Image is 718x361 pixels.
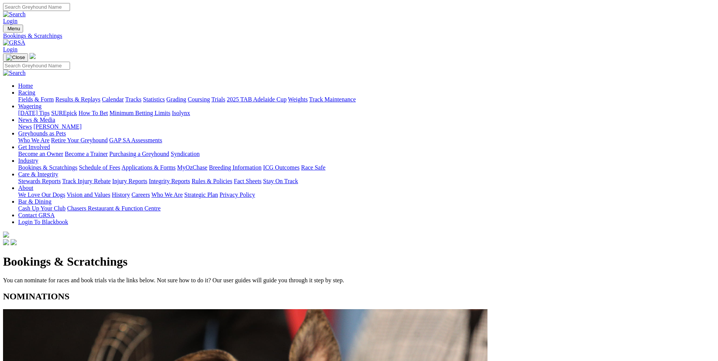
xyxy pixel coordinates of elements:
[171,151,199,157] a: Syndication
[6,54,25,61] img: Close
[18,137,50,143] a: Who We Are
[67,205,160,212] a: Chasers Restaurant & Function Centre
[51,110,77,116] a: SUREpick
[234,178,262,184] a: Fact Sheets
[309,96,356,103] a: Track Maintenance
[51,137,108,143] a: Retire Your Greyhound
[62,178,111,184] a: Track Injury Rebate
[30,53,36,59] img: logo-grsa-white.png
[18,137,715,144] div: Greyhounds as Pets
[18,123,715,130] div: News & Media
[125,96,142,103] a: Tracks
[109,151,169,157] a: Purchasing a Greyhound
[3,291,715,302] h2: NOMINATIONS
[18,123,32,130] a: News
[8,26,20,31] span: Menu
[167,96,186,103] a: Grading
[149,178,190,184] a: Integrity Reports
[112,178,147,184] a: Injury Reports
[18,157,38,164] a: Industry
[18,82,33,89] a: Home
[3,46,17,53] a: Login
[3,239,9,245] img: facebook.svg
[18,151,715,157] div: Get Involved
[18,171,58,177] a: Care & Integrity
[3,33,715,39] a: Bookings & Scratchings
[18,191,65,198] a: We Love Our Dogs
[3,70,26,76] img: Search
[263,178,298,184] a: Stay On Track
[3,277,715,284] p: You can nominate for races and book trials via the links below. Not sure how to do it? Our user g...
[131,191,150,198] a: Careers
[65,151,108,157] a: Become a Trainer
[18,96,54,103] a: Fields & Form
[18,164,77,171] a: Bookings & Scratchings
[227,96,287,103] a: 2025 TAB Adelaide Cup
[3,232,9,238] img: logo-grsa-white.png
[172,110,190,116] a: Isolynx
[3,39,25,46] img: GRSA
[18,144,50,150] a: Get Involved
[184,191,218,198] a: Strategic Plan
[209,164,262,171] a: Breeding Information
[18,151,63,157] a: Become an Owner
[18,103,42,109] a: Wagering
[143,96,165,103] a: Statistics
[79,164,120,171] a: Schedule of Fees
[18,178,715,185] div: Care & Integrity
[109,110,170,116] a: Minimum Betting Limits
[109,137,162,143] a: GAP SA Assessments
[3,25,23,33] button: Toggle navigation
[288,96,308,103] a: Weights
[177,164,207,171] a: MyOzChase
[3,62,70,70] input: Search
[18,130,66,137] a: Greyhounds as Pets
[18,117,55,123] a: News & Media
[151,191,183,198] a: Who We Are
[3,255,715,269] h1: Bookings & Scratchings
[18,205,715,212] div: Bar & Dining
[263,164,299,171] a: ICG Outcomes
[18,178,61,184] a: Stewards Reports
[3,11,26,18] img: Search
[3,3,70,11] input: Search
[33,123,81,130] a: [PERSON_NAME]
[188,96,210,103] a: Coursing
[301,164,325,171] a: Race Safe
[11,239,17,245] img: twitter.svg
[18,205,65,212] a: Cash Up Your Club
[18,212,55,218] a: Contact GRSA
[112,191,130,198] a: History
[18,110,50,116] a: [DATE] Tips
[18,164,715,171] div: Industry
[18,219,68,225] a: Login To Blackbook
[79,110,108,116] a: How To Bet
[18,191,715,198] div: About
[192,178,232,184] a: Rules & Policies
[18,185,33,191] a: About
[18,96,715,103] div: Racing
[220,191,255,198] a: Privacy Policy
[3,53,28,62] button: Toggle navigation
[67,191,110,198] a: Vision and Values
[18,110,715,117] div: Wagering
[55,96,100,103] a: Results & Replays
[18,198,51,205] a: Bar & Dining
[18,89,35,96] a: Racing
[121,164,176,171] a: Applications & Forms
[3,18,17,24] a: Login
[211,96,225,103] a: Trials
[102,96,124,103] a: Calendar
